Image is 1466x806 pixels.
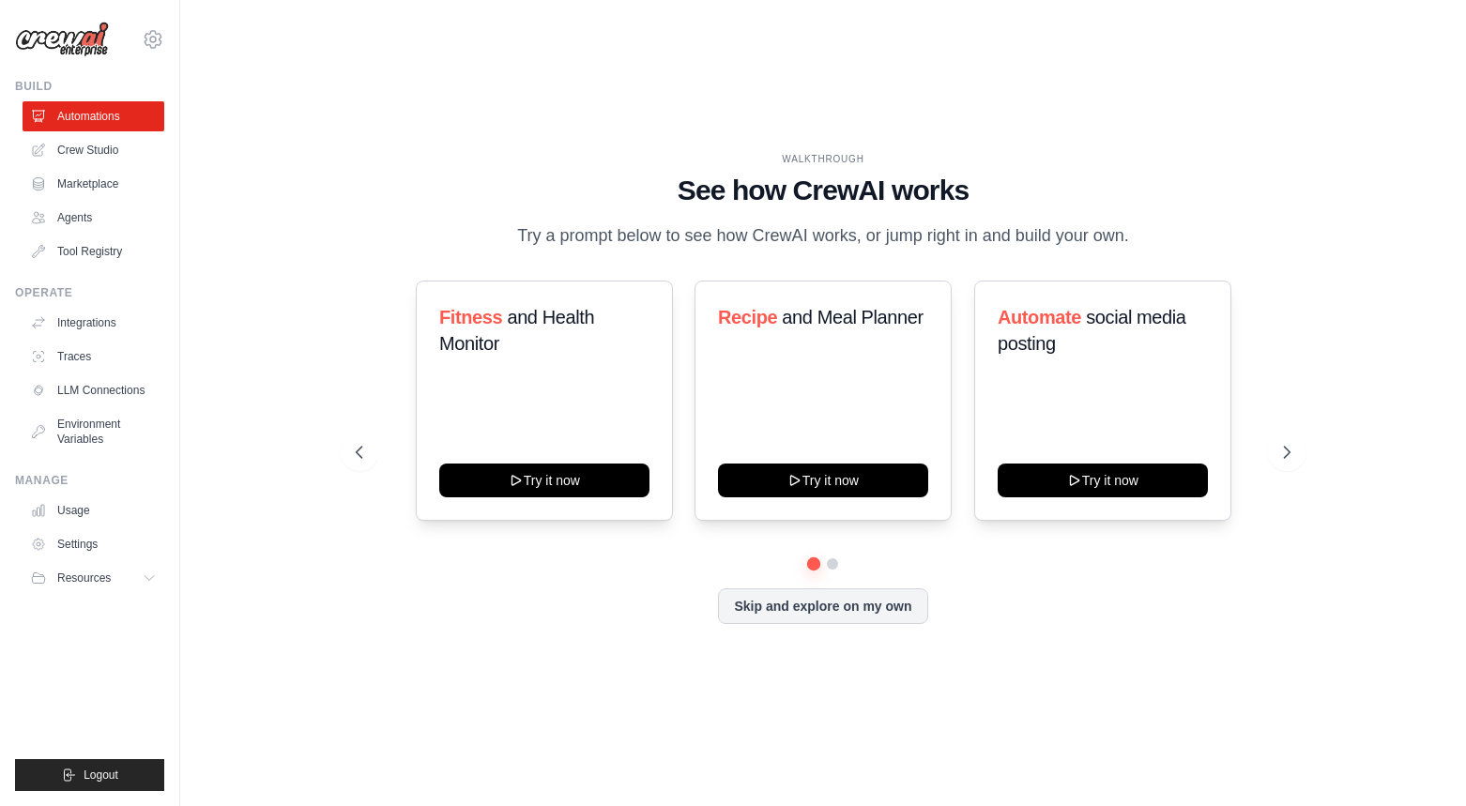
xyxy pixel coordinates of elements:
[23,563,164,593] button: Resources
[439,464,649,497] button: Try it now
[23,169,164,199] a: Marketplace
[998,307,1186,354] span: social media posting
[439,307,594,354] span: and Health Monitor
[23,495,164,525] a: Usage
[23,236,164,266] a: Tool Registry
[23,308,164,338] a: Integrations
[23,135,164,165] a: Crew Studio
[15,79,164,94] div: Build
[23,375,164,405] a: LLM Connections
[783,307,924,327] span: and Meal Planner
[439,307,502,327] span: Fitness
[15,473,164,488] div: Manage
[23,529,164,559] a: Settings
[23,101,164,131] a: Automations
[23,342,164,372] a: Traces
[15,22,109,57] img: Logo
[356,174,1291,207] h1: See how CrewAI works
[718,464,928,497] button: Try it now
[998,464,1208,497] button: Try it now
[84,768,118,783] span: Logout
[356,152,1291,166] div: WALKTHROUGH
[718,588,927,624] button: Skip and explore on my own
[15,759,164,791] button: Logout
[718,307,777,327] span: Recipe
[57,570,111,585] span: Resources
[998,307,1081,327] span: Automate
[15,285,164,300] div: Operate
[23,409,164,454] a: Environment Variables
[23,203,164,233] a: Agents
[508,222,1138,250] p: Try a prompt below to see how CrewAI works, or jump right in and build your own.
